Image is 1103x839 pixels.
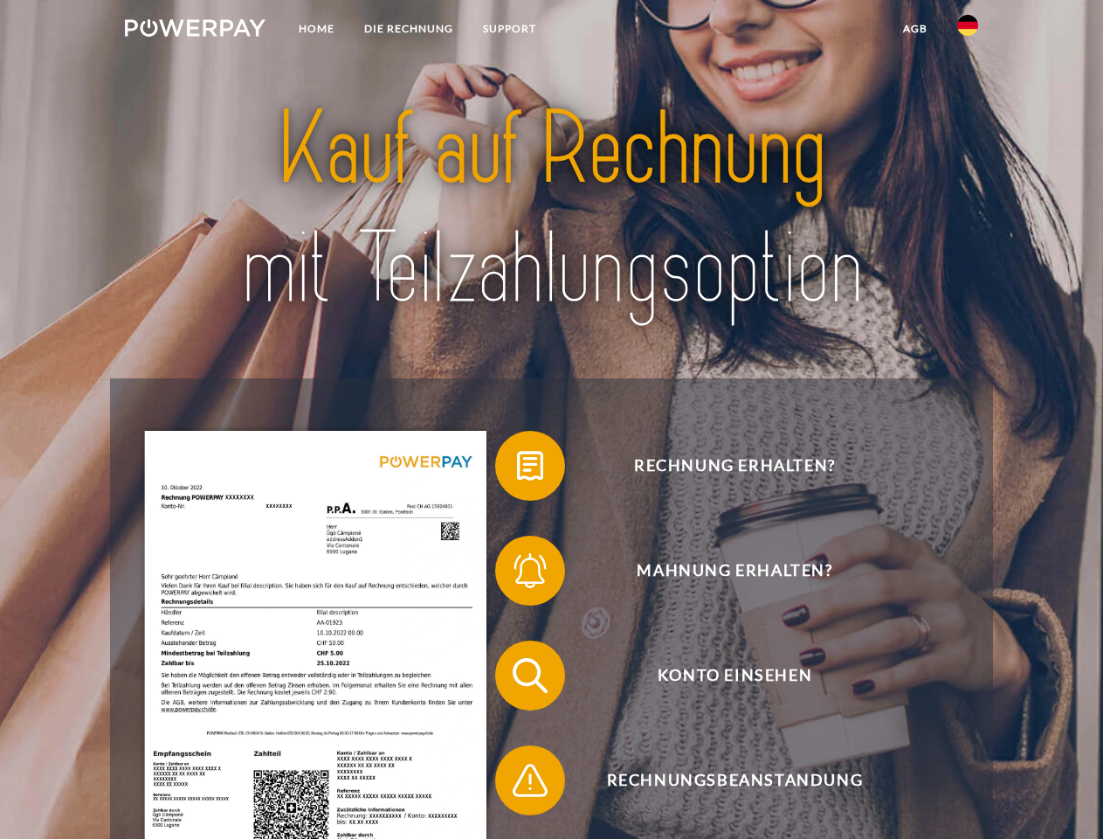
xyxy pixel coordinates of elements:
a: agb [888,13,942,45]
img: qb_bell.svg [508,549,552,593]
img: title-powerpay_de.svg [167,84,936,335]
span: Mahnung erhalten? [520,536,948,606]
span: Rechnung erhalten? [520,431,948,501]
button: Rechnungsbeanstandung [495,745,949,815]
img: qb_search.svg [508,654,552,697]
span: Rechnungsbeanstandung [520,745,948,815]
img: logo-powerpay-white.svg [125,19,265,37]
a: SUPPORT [468,13,551,45]
img: de [957,15,978,36]
button: Mahnung erhalten? [495,536,949,606]
a: DIE RECHNUNG [349,13,468,45]
button: Rechnung erhalten? [495,431,949,501]
a: Home [284,13,349,45]
img: qb_bill.svg [508,444,552,488]
button: Konto einsehen [495,641,949,711]
span: Konto einsehen [520,641,948,711]
img: qb_warning.svg [508,759,552,802]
